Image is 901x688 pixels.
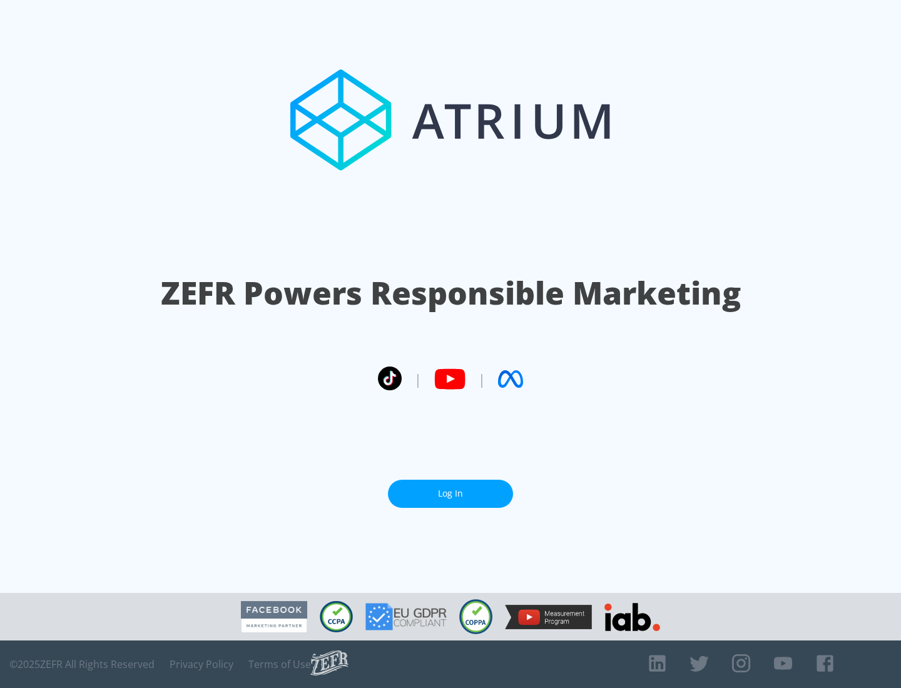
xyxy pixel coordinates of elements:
img: YouTube Measurement Program [505,605,592,629]
a: Privacy Policy [170,658,233,670]
span: © 2025 ZEFR All Rights Reserved [9,658,155,670]
h1: ZEFR Powers Responsible Marketing [161,271,741,315]
a: Terms of Use [248,658,311,670]
img: COPPA Compliant [459,599,492,634]
img: CCPA Compliant [320,601,353,632]
a: Log In [388,480,513,508]
img: Facebook Marketing Partner [241,601,307,633]
img: GDPR Compliant [365,603,447,630]
img: IAB [604,603,660,631]
span: | [478,370,486,388]
span: | [414,370,422,388]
